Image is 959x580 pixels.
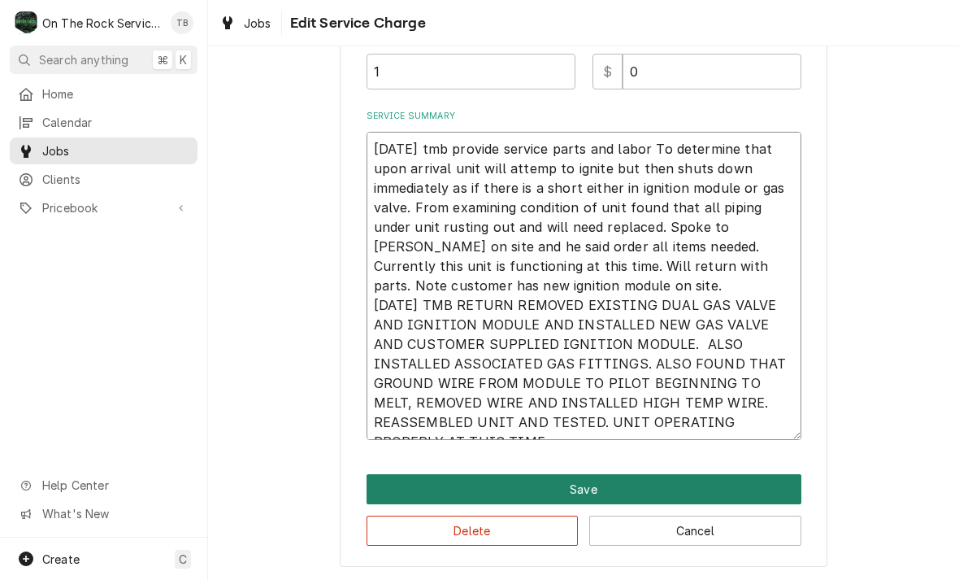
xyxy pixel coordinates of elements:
[213,10,278,37] a: Jobs
[42,477,188,494] span: Help Center
[367,110,801,123] label: Service Summary
[42,552,80,566] span: Create
[42,85,189,102] span: Home
[42,114,189,131] span: Calendar
[179,551,187,568] span: C
[10,194,197,221] a: Go to Pricebook
[42,199,165,216] span: Pricebook
[42,171,189,188] span: Clients
[180,51,187,68] span: K
[171,11,193,34] div: Todd Brady's Avatar
[157,51,168,68] span: ⌘
[10,109,197,136] a: Calendar
[367,474,801,504] button: Save
[39,51,128,68] span: Search anything
[10,81,197,107] a: Home
[367,504,801,546] div: Button Group Row
[10,166,197,193] a: Clients
[367,516,579,546] button: Delete
[15,11,37,34] div: O
[10,500,197,527] a: Go to What's New
[42,505,188,522] span: What's New
[244,15,271,32] span: Jobs
[367,110,801,440] div: Service Summary
[42,15,162,32] div: On The Rock Services
[285,12,426,34] span: Edit Service Charge
[592,54,623,89] div: $
[15,11,37,34] div: On The Rock Services's Avatar
[42,142,189,159] span: Jobs
[10,472,197,499] a: Go to Help Center
[171,11,193,34] div: TB
[10,46,197,74] button: Search anything⌘K
[592,19,801,89] div: [object Object]
[589,516,801,546] button: Cancel
[10,137,197,164] a: Jobs
[367,19,575,89] div: [object Object]
[367,474,801,504] div: Button Group Row
[367,474,801,546] div: Button Group
[367,132,801,440] textarea: [DATE] tmb provide service parts and labor To determine that upon arrival unit will attemp to ign...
